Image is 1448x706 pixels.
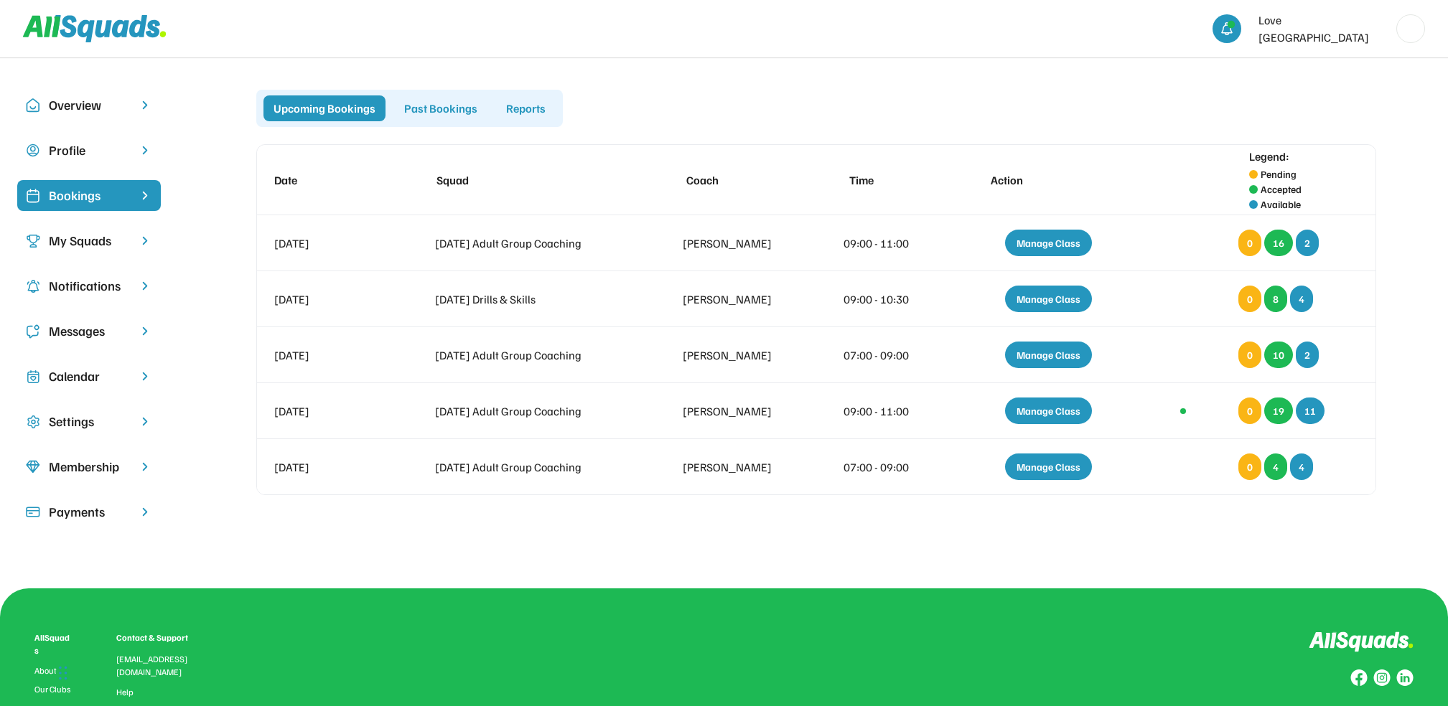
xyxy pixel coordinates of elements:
img: Icon%20copy%204.svg [26,279,40,293]
div: [PERSON_NAME] [683,291,791,308]
div: Manage Class [1005,453,1092,480]
div: Accepted [1261,182,1302,197]
img: Icon%20copy%203.svg [26,234,40,248]
div: 2 [1296,230,1319,256]
div: My Squads [49,231,129,250]
div: Manage Class [1005,397,1092,424]
div: [DATE] [274,347,383,364]
div: Messages [49,321,129,341]
div: Love [GEOGRAPHIC_DATA] [1258,11,1388,46]
div: 07:00 - 09:00 [844,458,930,476]
div: Available [1261,197,1301,212]
div: 0 [1238,453,1261,480]
img: chevron-right.svg [138,279,152,293]
div: [DATE] Adult Group Coaching [435,347,630,364]
div: [DATE] Adult Group Coaching [435,403,630,420]
img: chevron-right.svg [138,370,152,383]
div: [PERSON_NAME] [683,235,791,252]
div: Manage Class [1005,230,1092,256]
div: [DATE] Adult Group Coaching [435,235,630,252]
div: 4 [1290,453,1313,480]
div: 4 [1290,286,1313,312]
div: Contact & Support [116,631,205,644]
div: [PERSON_NAME] [683,458,791,476]
div: [DATE] [274,403,383,420]
img: chevron-right.svg [138,505,152,519]
div: Upcoming Bookings [263,95,386,121]
div: [DATE] [274,235,383,252]
div: 07:00 - 09:00 [844,347,930,364]
div: 16 [1264,230,1293,256]
div: Reports [496,95,556,121]
img: chevron-right.svg [138,415,152,428]
img: chevron-right.svg [138,324,152,338]
div: Past Bookings [394,95,487,121]
div: 4 [1264,453,1287,480]
div: Pending [1261,166,1297,182]
img: LTPP_Logo_REV.jpeg [1397,15,1424,42]
img: Icon%20copy%205.svg [26,324,40,339]
div: Time [849,171,936,189]
img: Icon%20%2815%29.svg [26,505,40,519]
div: Calendar [49,367,129,386]
div: 0 [1238,286,1261,312]
div: [EMAIL_ADDRESS][DOMAIN_NAME] [116,653,205,679]
img: Icon%20copy%208.svg [26,460,40,474]
div: Overview [49,95,129,115]
div: Membership [49,457,129,476]
div: [DATE] Adult Group Coaching [435,458,630,476]
div: 11 [1296,397,1325,424]
img: chevron-right%20copy%203.svg [138,189,152,202]
div: AllSquads [34,631,73,657]
div: 09:00 - 11:00 [844,403,930,420]
div: Manage Class [1005,286,1092,312]
div: [DATE] [274,291,383,308]
a: Help [116,687,134,697]
div: Bookings [49,186,129,205]
div: [DATE] Drills & Skills [435,291,630,308]
div: Action [991,171,1121,189]
img: chevron-right.svg [138,460,152,474]
div: Manage Class [1005,342,1092,368]
div: Settings [49,412,129,431]
div: 2 [1296,342,1319,368]
img: Group%20copy%206.svg [1396,669,1414,687]
img: Icon%20copy%2010.svg [26,98,40,113]
div: Legend: [1249,148,1289,165]
img: bell-03%20%281%29.svg [1220,22,1234,36]
div: 09:00 - 11:00 [844,235,930,252]
div: 8 [1264,286,1287,312]
div: 10 [1264,342,1293,368]
img: Icon%20copy%207.svg [26,370,40,384]
div: [DATE] [274,458,383,476]
img: chevron-right.svg [138,234,152,248]
img: Group%20copy%207.svg [1373,669,1391,687]
div: 19 [1264,397,1293,424]
div: 09:00 - 10:30 [844,291,930,308]
div: Payments [49,502,129,522]
img: Group%20copy%208.svg [1350,669,1368,687]
div: Date [274,171,383,189]
div: 0 [1238,230,1261,256]
img: Icon%20copy%2016.svg [26,415,40,429]
img: chevron-right.svg [138,143,152,157]
div: Profile [49,141,129,160]
div: [PERSON_NAME] [683,347,791,364]
img: user-circle.svg [26,143,40,158]
div: 0 [1238,342,1261,368]
div: 0 [1238,397,1261,424]
div: Coach [686,171,795,189]
img: Icon%20%2819%29.svg [26,189,40,203]
img: chevron-right.svg [138,98,152,112]
div: Notifications [49,276,129,296]
img: Logo%20inverted.svg [1309,631,1414,652]
div: Squad [436,171,632,189]
div: [PERSON_NAME] [683,403,791,420]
